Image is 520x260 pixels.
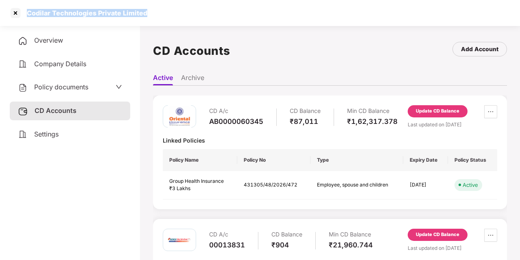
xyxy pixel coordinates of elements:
div: CD Balance [271,229,302,240]
td: 431305/48/2026/472 [237,171,310,200]
div: AB0000060345 [209,117,263,126]
div: Codilar Technologies Private Limited [22,9,147,17]
li: Active [153,74,173,85]
div: Update CD Balance [416,231,459,238]
div: 00013831 [209,240,245,249]
img: oi.png [167,104,192,129]
img: svg+xml;base64,PHN2ZyB3aWR0aD0iMjUiIGhlaWdodD0iMjQiIHZpZXdCb3g9IjAgMCAyNSAyNCIgZmlsbD0ibm9uZSIgeG... [18,106,28,116]
div: Min CD Balance [329,229,373,240]
div: Group Health Insurance [169,178,231,185]
span: CD Accounts [35,106,76,115]
span: down [116,84,122,90]
img: svg+xml;base64,PHN2ZyB4bWxucz0iaHR0cDovL3d3dy53My5vcmcvMjAwMC9zdmciIHdpZHRoPSIyNCIgaGVpZ2h0PSIyNC... [18,83,28,93]
div: Active [463,181,478,189]
th: Expiry Date [403,149,448,171]
img: svg+xml;base64,PHN2ZyB4bWxucz0iaHR0cDovL3d3dy53My5vcmcvMjAwMC9zdmciIHdpZHRoPSIyNCIgaGVpZ2h0PSIyNC... [18,36,28,46]
div: ₹904 [271,240,302,249]
span: Company Details [34,60,86,68]
div: CD A/c [209,105,263,117]
li: Archive [181,74,204,85]
th: Policy Status [448,149,497,171]
div: Linked Policies [163,136,497,144]
span: Settings [34,130,59,138]
div: Add Account [461,45,498,54]
div: Employee, spouse and children [317,181,397,189]
div: Last updated on [DATE] [408,121,497,128]
span: ellipsis [485,108,497,115]
div: Last updated on [DATE] [408,244,497,252]
button: ellipsis [484,229,497,242]
span: Overview [34,36,63,44]
div: Update CD Balance [416,108,459,115]
th: Policy No [237,149,310,171]
button: ellipsis [484,105,497,118]
img: iciciprud.png [167,228,192,252]
div: Min CD Balance [347,105,398,117]
div: CD Balance [290,105,321,117]
img: svg+xml;base64,PHN2ZyB4bWxucz0iaHR0cDovL3d3dy53My5vcmcvMjAwMC9zdmciIHdpZHRoPSIyNCIgaGVpZ2h0PSIyNC... [18,59,28,69]
div: ₹21,960.744 [329,240,373,249]
span: ₹3 Lakhs [169,185,190,191]
th: Policy Name [163,149,237,171]
th: Type [310,149,403,171]
img: svg+xml;base64,PHN2ZyB4bWxucz0iaHR0cDovL3d3dy53My5vcmcvMjAwMC9zdmciIHdpZHRoPSIyNCIgaGVpZ2h0PSIyNC... [18,130,28,139]
span: Policy documents [34,83,88,91]
h1: CD Accounts [153,42,230,60]
div: CD A/c [209,229,245,240]
div: ₹87,011 [290,117,321,126]
div: ₹1,62,317.378 [347,117,398,126]
td: [DATE] [403,171,448,200]
span: ellipsis [485,232,497,238]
